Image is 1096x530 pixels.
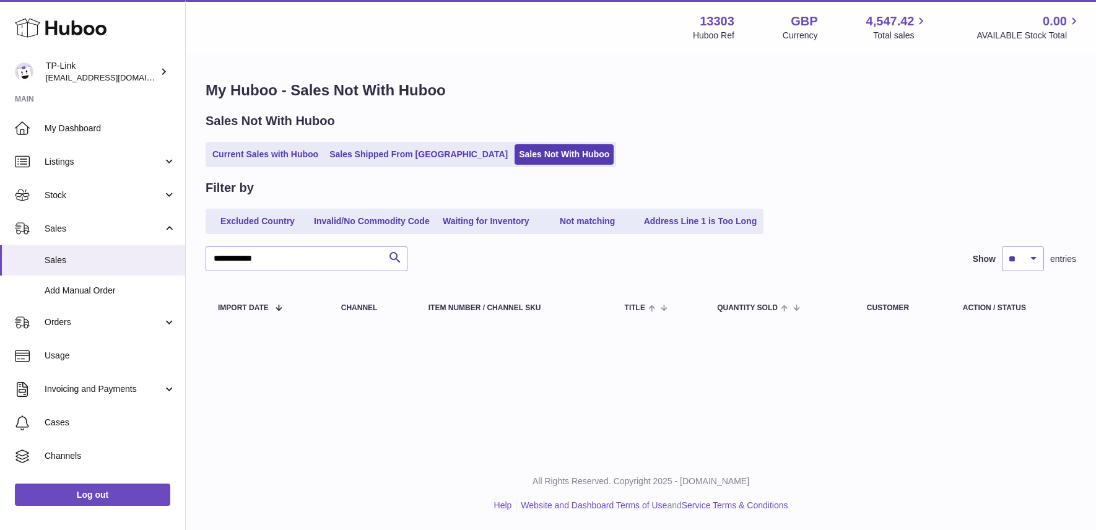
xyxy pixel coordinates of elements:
a: Service Terms & Conditions [682,500,788,510]
a: Waiting for Inventory [437,211,536,232]
a: Sales Shipped From [GEOGRAPHIC_DATA] [325,144,512,165]
p: All Rights Reserved. Copyright 2025 - [DOMAIN_NAME] [196,476,1086,487]
a: 0.00 AVAILABLE Stock Total [976,13,1081,41]
a: Current Sales with Huboo [208,144,323,165]
span: Total sales [873,30,928,41]
span: Channels [45,450,176,462]
span: Quantity Sold [717,304,778,312]
div: Item Number / Channel SKU [428,304,600,312]
span: Sales [45,223,163,235]
div: Action / Status [963,304,1064,312]
span: My Dashboard [45,123,176,134]
a: Help [494,500,512,510]
span: AVAILABLE Stock Total [976,30,1081,41]
span: Usage [45,350,176,362]
a: Excluded Country [208,211,307,232]
h2: Sales Not With Huboo [206,113,335,129]
h1: My Huboo - Sales Not With Huboo [206,80,1076,100]
div: Channel [341,304,404,312]
span: 0.00 [1043,13,1067,30]
div: Customer [867,304,938,312]
span: Import date [218,304,269,312]
a: Invalid/No Commodity Code [310,211,434,232]
span: Stock [45,189,163,201]
div: Huboo Ref [693,30,734,41]
a: Address Line 1 is Too Long [640,211,762,232]
span: entries [1050,253,1076,265]
span: 4,547.42 [866,13,915,30]
span: Listings [45,156,163,168]
a: Website and Dashboard Terms of Use [521,500,667,510]
strong: 13303 [700,13,734,30]
strong: GBP [791,13,817,30]
div: Currency [783,30,818,41]
li: and [516,500,788,511]
span: Invoicing and Payments [45,383,163,395]
a: Sales Not With Huboo [515,144,614,165]
span: Sales [45,254,176,266]
span: Add Manual Order [45,285,176,297]
span: Title [625,304,645,312]
span: Cases [45,417,176,428]
span: Orders [45,316,163,328]
span: [EMAIL_ADDRESS][DOMAIN_NAME] [46,72,182,82]
a: Log out [15,484,170,506]
div: TP-Link [46,60,157,84]
label: Show [973,253,996,265]
a: 4,547.42 Total sales [866,13,929,41]
a: Not matching [538,211,637,232]
h2: Filter by [206,180,254,196]
img: gaby.chen@tp-link.com [15,63,33,81]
